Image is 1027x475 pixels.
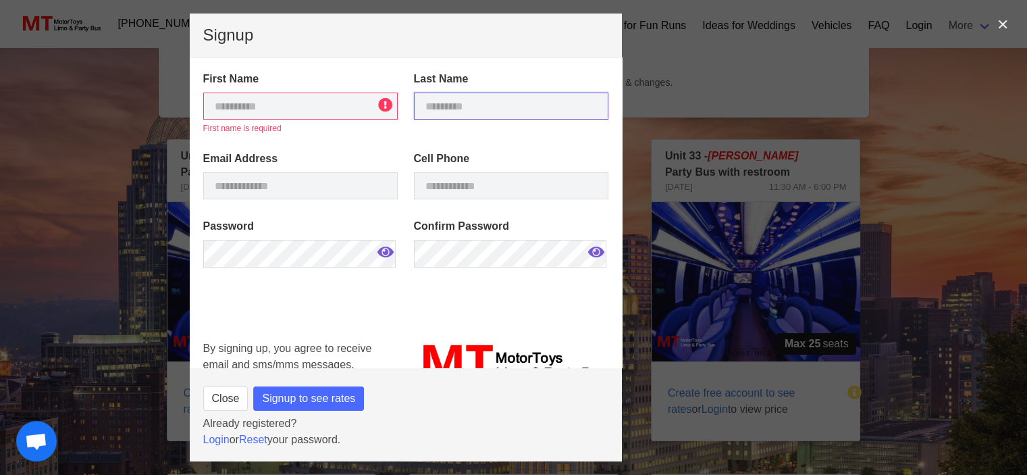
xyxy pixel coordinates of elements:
button: Close [203,386,248,411]
p: Already registered? [203,416,608,432]
div: By signing up, you agree to receive email and sms/mms messages. [195,332,406,393]
label: Confirm Password [414,218,608,234]
div: Open chat [16,421,57,461]
a: Login [203,434,230,445]
p: Signup [203,27,608,43]
label: Last Name [414,71,608,87]
label: Email Address [203,151,398,167]
label: Cell Phone [414,151,608,167]
span: Signup to see rates [262,391,355,407]
label: Password [203,218,398,234]
p: First name is required [203,122,398,134]
a: Reset [239,434,267,445]
img: MT_logo_name.png [414,341,608,385]
label: First Name [203,71,398,87]
p: or your password. [203,432,608,448]
button: Signup to see rates [253,386,364,411]
iframe: reCAPTCHA [203,286,409,388]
